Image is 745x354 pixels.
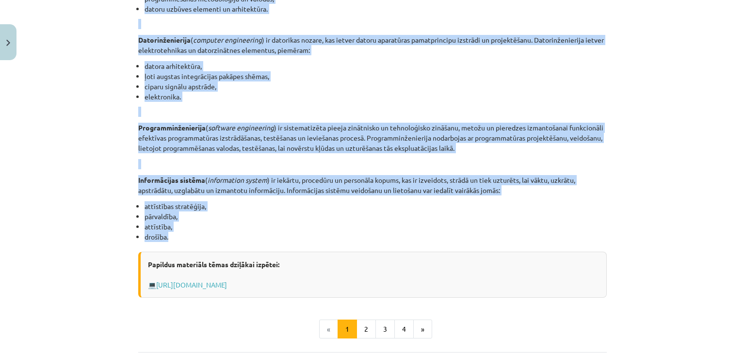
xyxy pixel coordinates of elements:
[156,280,227,289] a: [URL][DOMAIN_NAME]
[145,4,607,14] li: datoru uzbūves elementi un arhitektūra.
[138,252,607,298] div: 💻
[338,320,357,339] button: 1
[145,222,607,232] li: attīstība,
[208,176,267,184] em: information system
[148,260,279,269] strong: Papildus materiāls tēmas dziļākai izpētei:
[413,320,432,339] button: »
[145,71,607,81] li: ļoti augstas integrācijas pakāpes shēmas,
[193,35,262,44] em: computer engineering
[145,81,607,92] li: ciparu signālu apstrāde,
[145,92,607,102] li: elektronika.
[145,232,607,242] li: drošība.
[138,123,206,132] strong: Programminženierija
[145,201,607,211] li: attīstības stratēģija,
[145,211,607,222] li: pārvaldība,
[138,123,607,153] p: ( ) ir sistematizēta pieeja zinātnisko un tehnoloģisko zināšanu, metožu un pieredzes izmantošanai...
[145,61,607,71] li: datora arhitektūra,
[138,176,205,184] strong: Informācijas sistēma
[138,175,607,195] p: ( ) ir iekārtu, procedūru un personāla kopums, kas ir izveidots, strādā un tiek uzturēts, lai vāk...
[375,320,395,339] button: 3
[356,320,376,339] button: 2
[208,123,274,132] em: software engineering
[138,35,191,44] strong: Datorinženierija
[138,35,607,55] p: ( ) ir datorikas nozare, kas ietver datoru aparatūras pamatprincipu izstrādi un projektēšanu. Dat...
[138,320,607,339] nav: Page navigation example
[6,40,10,46] img: icon-close-lesson-0947bae3869378f0d4975bcd49f059093ad1ed9edebbc8119c70593378902aed.svg
[394,320,414,339] button: 4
